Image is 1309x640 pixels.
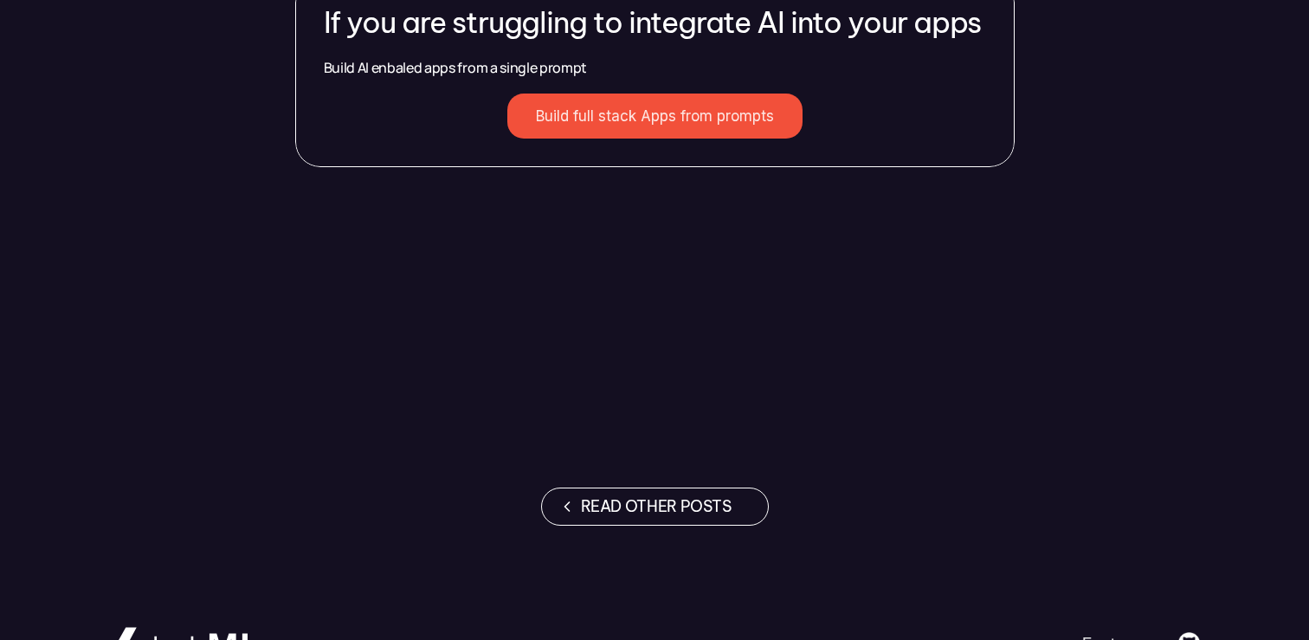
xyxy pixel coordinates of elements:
[324,6,982,38] h3: If you are struggling to integrate AI into your apps
[324,58,588,77] p: Build AI enbaled apps from a single prompt
[581,496,751,516] p: READ OTHER POSTS
[507,94,803,139] a: Build full stack Apps from prompts
[541,488,769,525] a: READ OTHER POSTS
[536,107,774,125] p: Build full stack Apps from prompts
